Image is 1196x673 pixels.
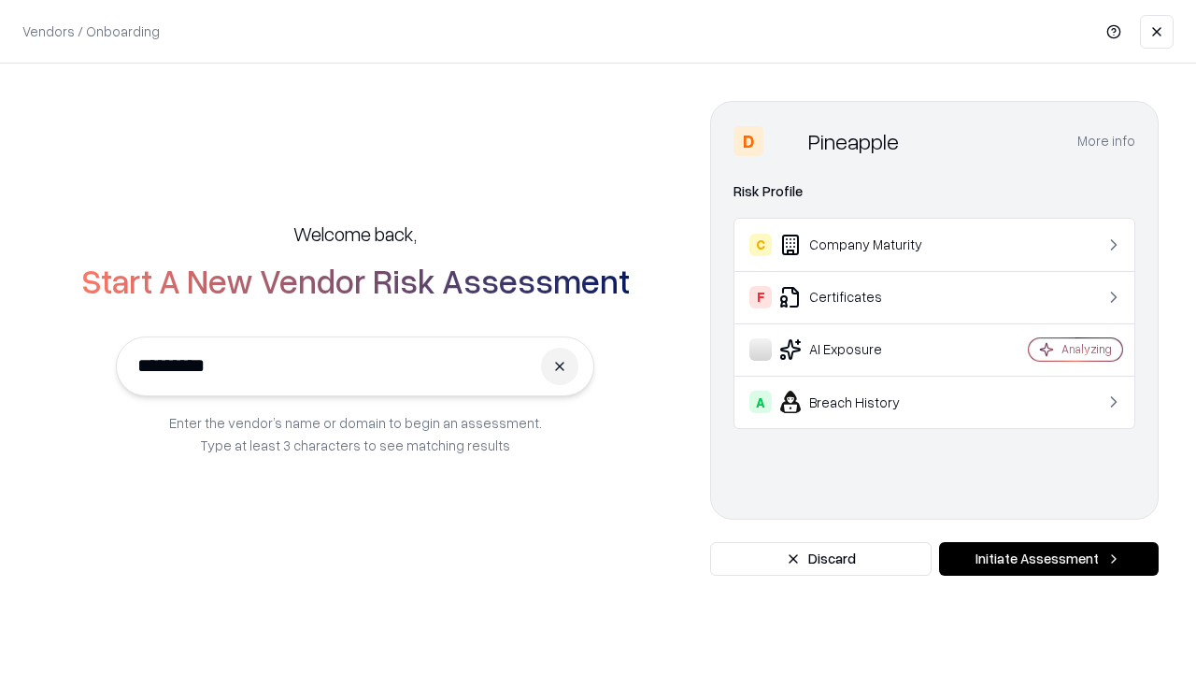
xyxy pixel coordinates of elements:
[169,411,542,456] p: Enter the vendor’s name or domain to begin an assessment. Type at least 3 characters to see match...
[81,262,630,299] h2: Start A New Vendor Risk Assessment
[771,126,801,156] img: Pineapple
[1061,341,1112,357] div: Analyzing
[733,126,763,156] div: D
[710,542,932,576] button: Discard
[808,126,899,156] div: Pineapple
[749,234,772,256] div: C
[749,391,772,413] div: A
[749,391,973,413] div: Breach History
[749,234,973,256] div: Company Maturity
[749,286,973,308] div: Certificates
[749,338,973,361] div: AI Exposure
[939,542,1159,576] button: Initiate Assessment
[293,221,417,247] h5: Welcome back,
[22,21,160,41] p: Vendors / Onboarding
[1077,124,1135,158] button: More info
[749,286,772,308] div: F
[733,180,1135,203] div: Risk Profile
